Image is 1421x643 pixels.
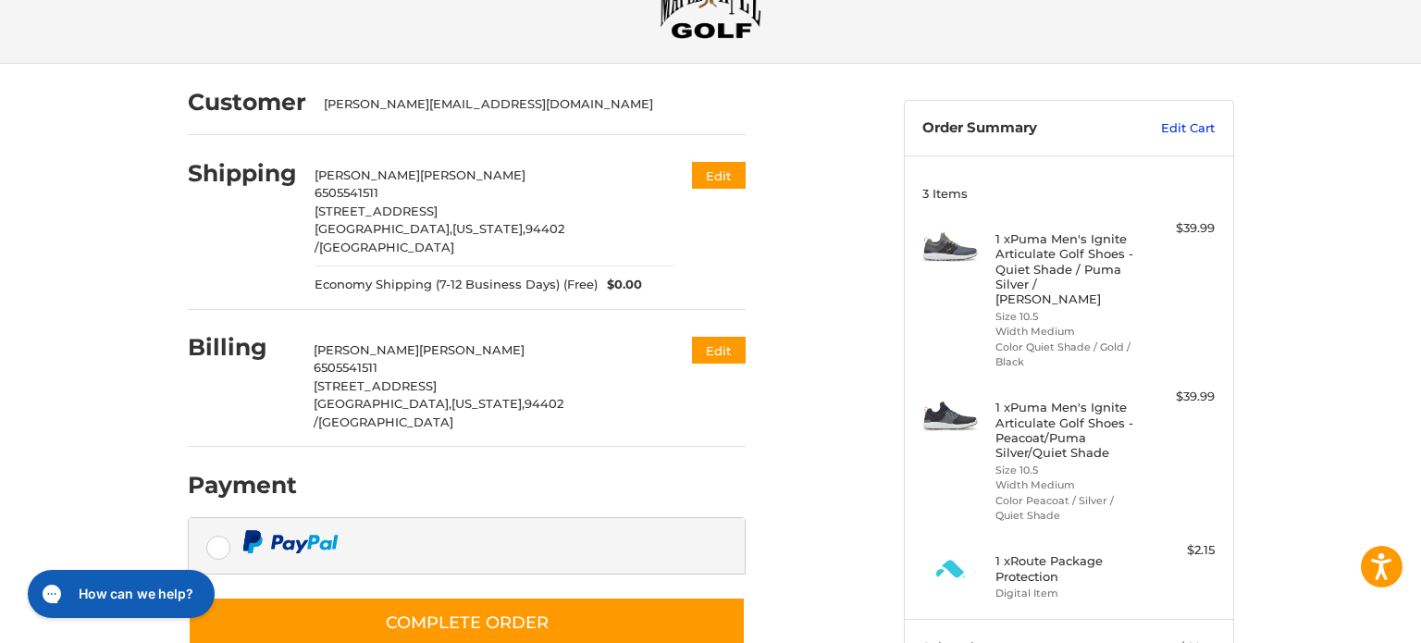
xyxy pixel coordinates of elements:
span: [STREET_ADDRESS] [315,204,438,218]
div: [PERSON_NAME][EMAIL_ADDRESS][DOMAIN_NAME] [324,95,727,114]
h2: Billing [188,333,296,362]
span: [GEOGRAPHIC_DATA] [318,414,453,429]
h2: Payment [188,471,297,500]
li: Color Quiet Shade / Gold / Black [995,340,1137,370]
span: [PERSON_NAME] [315,167,420,182]
h2: Customer [188,88,306,117]
div: $2.15 [1142,541,1215,560]
span: Economy Shipping (7-12 Business Days) (Free) [315,276,598,294]
h4: 1 x Puma Men's Ignite Articulate Golf Shoes - Quiet Shade / Puma Silver / [PERSON_NAME] [995,231,1137,306]
h4: 1 x Route Package Protection [995,553,1137,584]
span: [PERSON_NAME] [314,342,419,357]
div: $39.99 [1142,219,1215,238]
span: $0.00 [598,276,642,294]
li: Color Peacoat / Silver / Quiet Shade [995,493,1137,524]
div: $39.99 [1142,388,1215,406]
span: [STREET_ADDRESS] [314,378,437,393]
span: [US_STATE], [452,221,525,236]
span: 6505541511 [314,360,377,375]
h3: Order Summary [922,119,1121,138]
h4: 1 x Puma Men's Ignite Articulate Golf Shoes - Peacoat/Puma Silver/Quiet Shade [995,400,1137,460]
li: Size 10.5 [995,463,1137,478]
span: 6505541511 [315,185,378,200]
li: Size 10.5 [995,309,1137,325]
span: [PERSON_NAME] [420,167,525,182]
iframe: Gorgias live chat messenger [19,563,219,624]
img: PayPal icon [242,530,339,553]
li: Width Medium [995,324,1137,340]
li: Digital Item [995,586,1137,601]
button: Edit [692,337,746,364]
h2: Shipping [188,159,297,188]
span: 94402 / [314,396,563,429]
span: [US_STATE], [451,396,525,411]
span: [GEOGRAPHIC_DATA] [319,240,454,254]
span: [GEOGRAPHIC_DATA], [315,221,452,236]
span: [PERSON_NAME] [419,342,525,357]
li: Width Medium [995,477,1137,493]
span: 94402 / [315,221,564,254]
span: [GEOGRAPHIC_DATA], [314,396,451,411]
h3: 3 Items [922,186,1215,201]
button: Edit [692,162,746,189]
a: Edit Cart [1121,119,1215,138]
